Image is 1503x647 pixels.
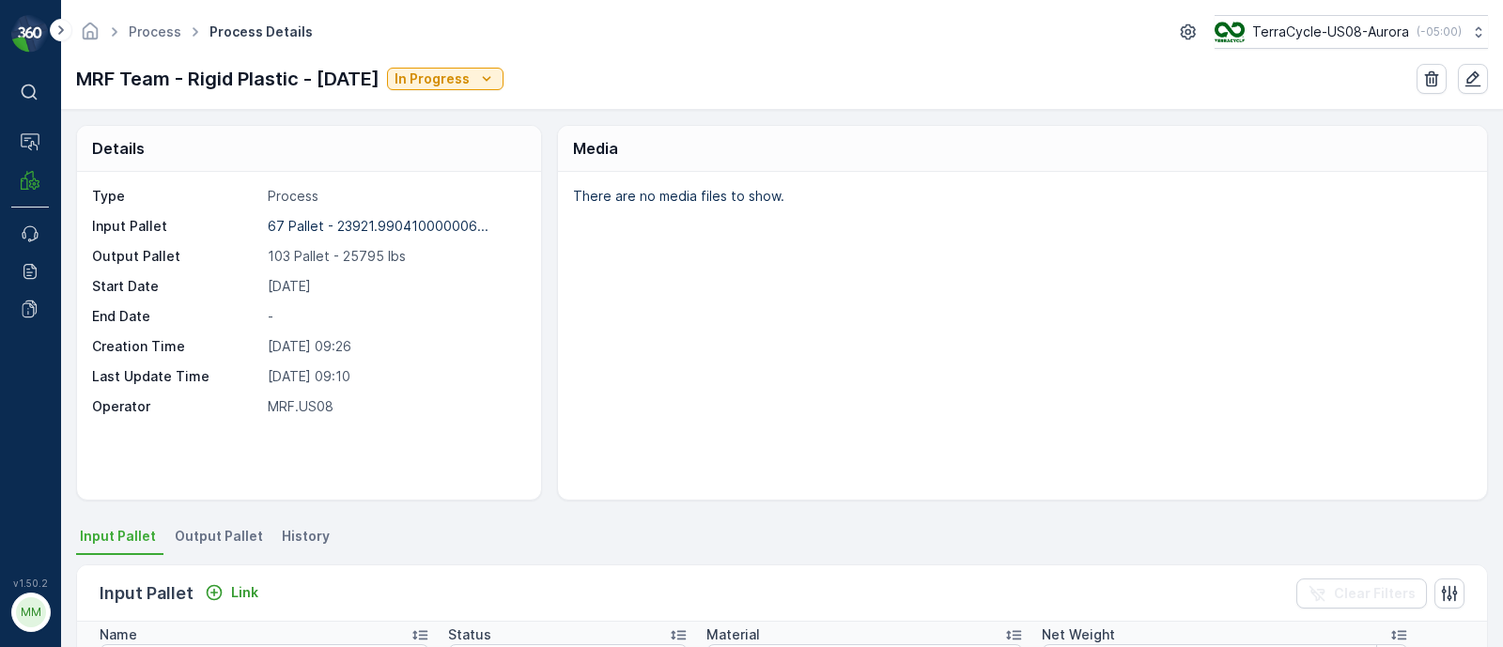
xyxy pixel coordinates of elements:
p: TerraCycle-US08-Aurora [1252,23,1409,41]
button: Link [197,581,266,604]
div: MM [16,597,46,627]
p: Start Date [92,277,260,296]
span: Output Pallet [175,527,263,546]
p: Details [92,137,145,160]
p: MRF.US08 [268,397,520,416]
p: Link [231,583,258,602]
p: Input Pallet [100,580,194,607]
p: [DATE] 09:26 [268,337,520,356]
p: Type [92,187,260,206]
p: 67 Pallet - 23921.990410000006... [268,218,488,234]
p: Output Pallet [92,247,260,266]
a: Homepage [80,28,101,44]
span: Process Details [206,23,317,41]
button: In Progress [387,68,504,90]
p: There are no media files to show. [573,187,1467,206]
p: Process [268,187,520,206]
p: 103 Pallet - 25795 lbs [268,247,520,266]
button: Clear Filters [1296,578,1427,608]
a: Process [129,23,181,39]
span: v 1.50.2 [11,578,49,589]
p: Media [573,137,618,160]
p: Material [706,625,760,644]
img: image_ci7OI47.png [1215,22,1245,42]
button: TerraCycle-US08-Aurora(-05:00) [1215,15,1488,49]
button: MM [11,593,49,632]
p: - [268,307,520,326]
p: Name [100,625,137,644]
p: In Progress [395,69,470,88]
p: Operator [92,397,260,416]
p: Creation Time [92,337,260,356]
p: [DATE] [268,277,520,296]
p: Status [448,625,491,644]
p: [DATE] 09:10 [268,367,520,386]
p: MRF Team - Rigid Plastic - [DATE] [76,65,380,93]
p: Last Update Time [92,367,260,386]
p: Clear Filters [1334,584,1416,603]
p: ( -05:00 ) [1417,24,1462,39]
span: History [282,527,330,546]
p: Input Pallet [92,217,260,236]
span: Input Pallet [80,527,156,546]
img: logo [11,15,49,53]
p: End Date [92,307,260,326]
p: Net Weight [1042,625,1115,644]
